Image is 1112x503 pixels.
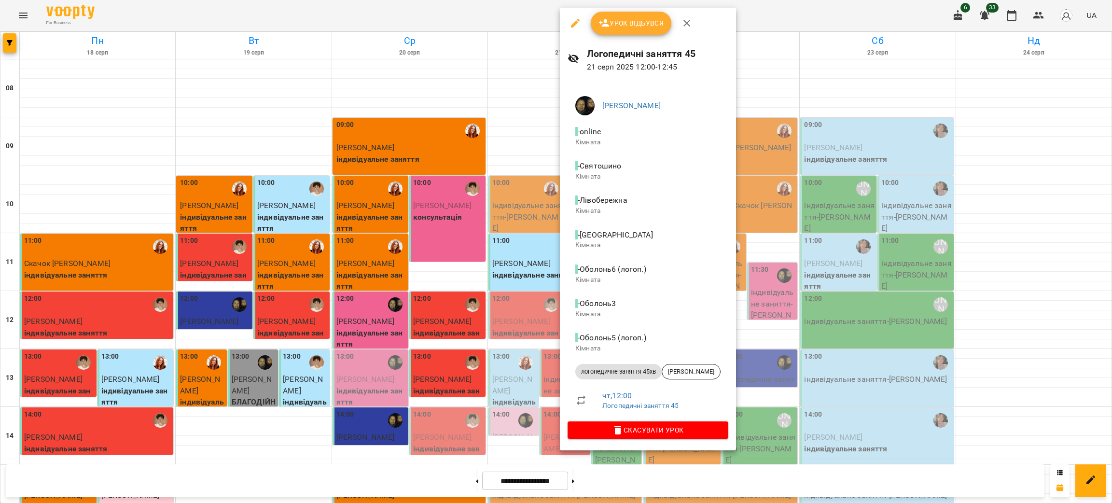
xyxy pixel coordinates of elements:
button: Урок відбувся [591,12,672,35]
span: - [GEOGRAPHIC_DATA] [575,230,655,239]
p: Кімната [575,138,721,147]
p: 21 серп 2025 12:00 - 12:45 [587,61,728,73]
p: Кімната [575,344,721,353]
h6: Логопедичні заняття 45 [587,46,728,61]
p: Кімната [575,275,721,285]
span: - Святошино [575,161,624,170]
button: Скасувати Урок [568,421,728,439]
span: - Оболонь6 (логоп.) [575,265,648,274]
span: - Лівобережна [575,196,629,205]
a: Логопедичні заняття 45 [602,402,679,409]
span: - Оболонь3 [575,299,618,308]
span: логопедичне заняття 45хв [575,367,662,376]
span: - online [575,127,603,136]
div: [PERSON_NAME] [662,364,721,379]
p: Кімната [575,206,721,216]
p: Кімната [575,172,721,182]
span: [PERSON_NAME] [662,367,720,376]
span: - Оболонь5 (логоп.) [575,333,648,342]
a: [PERSON_NAME] [602,101,661,110]
a: чт , 12:00 [602,391,632,400]
p: Кімната [575,240,721,250]
p: Кімната [575,309,721,319]
img: 1b5607d6694d402e86b01c6e0c27984e.jpg [575,96,595,115]
span: Скасувати Урок [575,424,721,436]
span: Урок відбувся [598,17,664,29]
